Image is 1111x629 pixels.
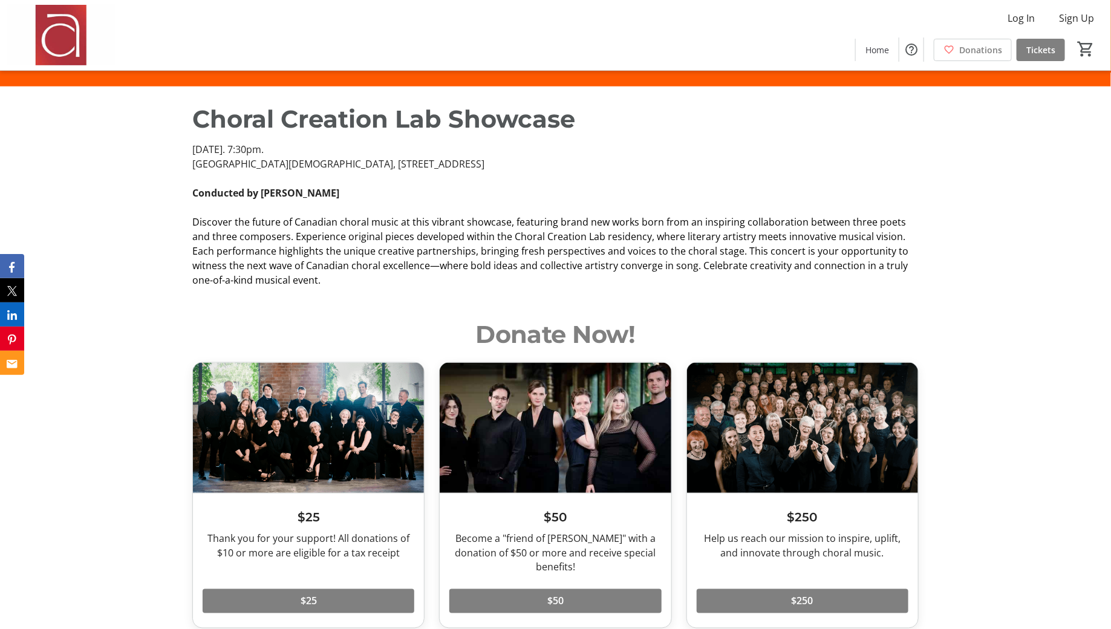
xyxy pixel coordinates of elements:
a: Tickets [1017,39,1065,61]
a: Donations [934,39,1012,61]
span: Sign Up [1059,11,1094,25]
img: $250 [687,363,918,493]
button: $25 [203,589,414,613]
p: [GEOGRAPHIC_DATA][DEMOGRAPHIC_DATA], [STREET_ADDRESS] [192,157,919,171]
strong: Conducted by [PERSON_NAME] [192,186,339,200]
span: Home [865,44,889,56]
span: Donations [959,44,1002,56]
span: $50 [547,594,564,608]
img: Amadeus Choir of Greater Toronto 's Logo [7,5,115,65]
p: Choral Creation Lab Showcase [192,101,919,137]
button: Help [899,37,924,62]
a: Home [856,39,899,61]
div: Become a "friend of [PERSON_NAME]" with a donation of $50 or more and receive special benefits! [449,531,661,575]
img: $25 [193,363,424,493]
p: [DATE]. 7:30pm. [192,142,919,157]
span: Log In [1008,11,1035,25]
button: Sign Up [1049,8,1104,28]
span: Discover the future of Canadian choral music at this vibrant showcase, featuring brand new works ... [192,215,908,287]
div: Help us reach our mission to inspire, uplift, and innovate through choral music. [697,531,908,560]
img: $50 [440,363,671,493]
button: $50 [449,589,661,613]
span: $25 [301,594,317,608]
span: $250 [792,594,813,608]
span: Tickets [1026,44,1055,56]
h3: $25 [203,508,414,526]
h3: $50 [449,508,661,526]
div: Thank you for your support! All donations of $10 or more are eligible for a tax receipt [203,531,414,560]
button: $250 [697,589,908,613]
h3: $250 [697,508,908,526]
button: Log In [998,8,1044,28]
button: Cart [1075,38,1096,60]
h2: Donate Now! [192,316,919,353]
